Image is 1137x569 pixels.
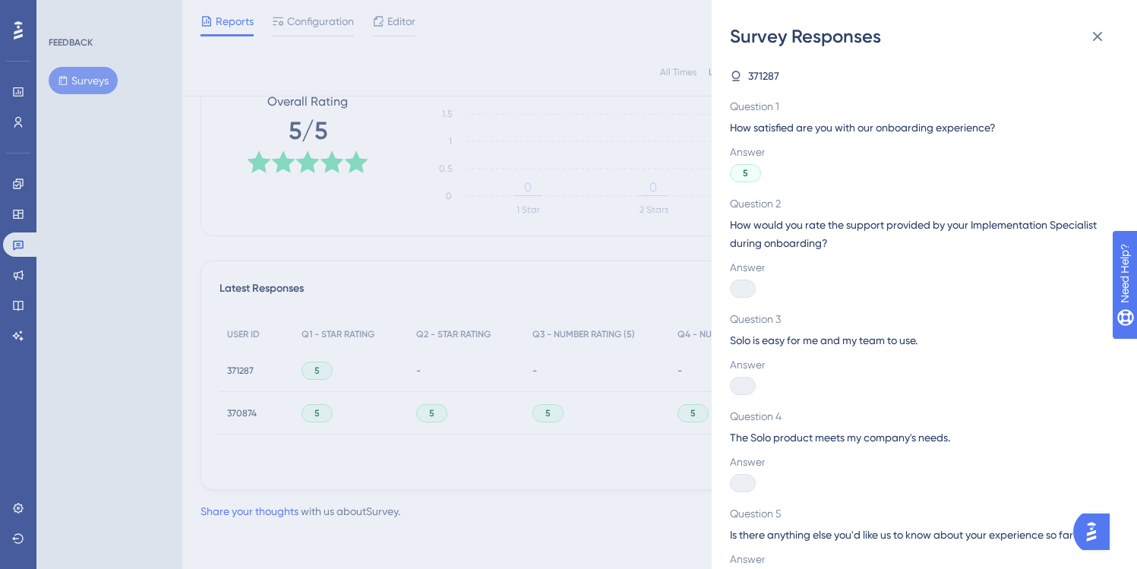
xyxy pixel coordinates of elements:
span: Question 2 [730,194,1107,213]
span: Question 1 [730,97,1107,115]
iframe: UserGuiding AI Assistant Launcher [1073,509,1119,555]
span: Solo is easy for me and my team to use. [730,331,1107,349]
span: The Solo product meets my company's needs. [730,428,1107,447]
span: Question 4 [730,407,1107,425]
span: Answer [730,550,1107,568]
span: Answer [730,453,1107,471]
div: Survey Responses [730,24,1119,49]
span: How satisfied are you with our onboarding experience? [730,119,1107,137]
span: 5 [743,167,748,179]
span: Is there anything else you'd like us to know about your experience so far? [730,526,1107,544]
span: Answer [730,356,1107,374]
span: Question 3 [730,310,1107,328]
span: 371287 [748,67,779,85]
span: Answer [730,143,1107,161]
span: Question 5 [730,504,1107,523]
span: How would you rate the support provided by your Implementation Specialist during onboarding? [730,216,1107,252]
span: Need Help? [36,4,95,22]
span: Answer [730,258,1107,277]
